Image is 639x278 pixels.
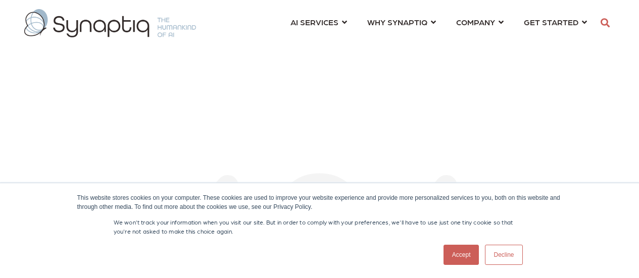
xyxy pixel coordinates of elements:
[290,15,338,29] span: AI SERVICES
[47,182,593,221] h1: 404
[77,193,562,211] div: This website stores cookies on your computer. These cookies are used to improve your website expe...
[280,5,597,41] nav: menu
[290,13,347,31] a: AI SERVICES
[24,9,196,37] img: synaptiq logo-2
[367,15,427,29] span: WHY SYNAPTIQ
[524,13,587,31] a: GET STARTED
[524,15,578,29] span: GET STARTED
[367,13,436,31] a: WHY SYNAPTIQ
[444,245,479,265] a: Accept
[114,217,526,236] p: We won't track your information when you visit our site. But in order to comply with your prefere...
[456,15,495,29] span: COMPANY
[485,245,522,265] a: Decline
[456,13,504,31] a: COMPANY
